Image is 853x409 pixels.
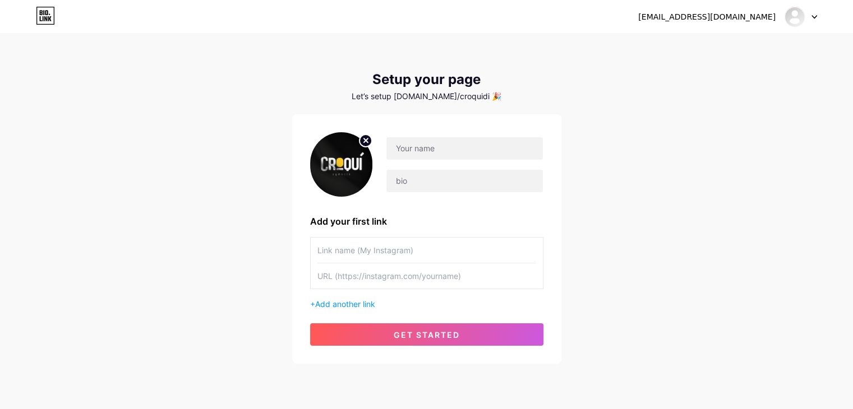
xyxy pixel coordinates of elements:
input: URL (https://instagram.com/yourname) [317,263,536,289]
div: Let’s setup [DOMAIN_NAME]/croquidi 🎉 [292,92,561,101]
img: Croqui Digital [784,6,805,27]
input: Link name (My Instagram) [317,238,536,263]
div: + [310,298,543,310]
div: Add your first link [310,215,543,228]
div: [EMAIL_ADDRESS][DOMAIN_NAME] [638,11,776,23]
input: Your name [386,137,542,160]
span: Add another link [315,299,375,309]
input: bio [386,170,542,192]
img: profile pic [310,132,373,197]
div: Setup your page [292,72,561,87]
span: get started [394,330,460,340]
button: get started [310,323,543,346]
